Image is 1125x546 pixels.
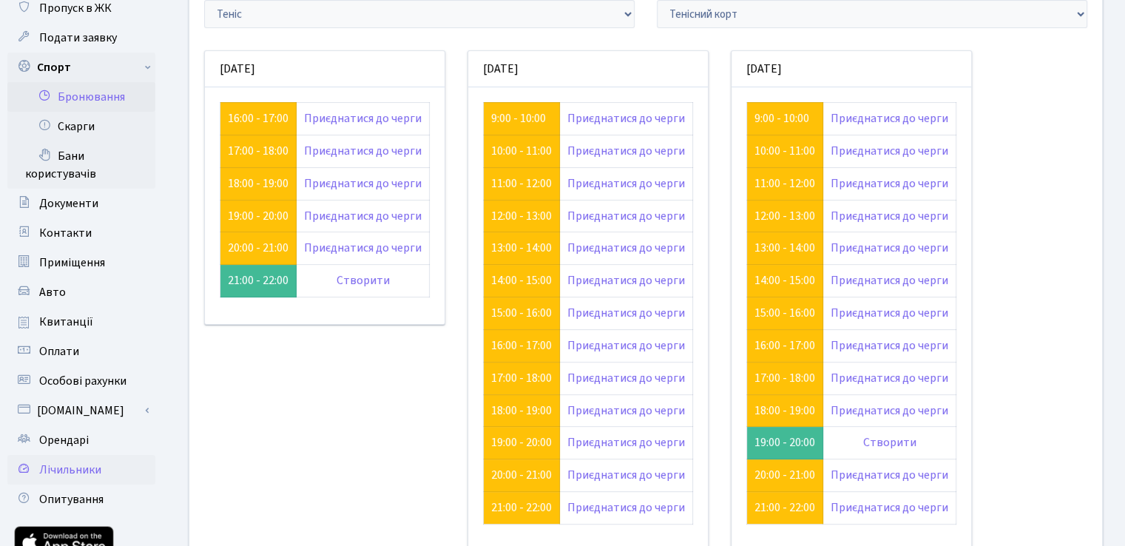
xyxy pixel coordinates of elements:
a: Авто [7,277,155,307]
a: Приєднатися до черги [567,175,685,192]
a: Приєднатися до черги [567,402,685,419]
a: Приєднатися до черги [567,337,685,354]
span: Опитування [39,491,104,508]
a: Приєднатися до черги [831,175,948,192]
a: 16:00 - 17:00 [754,337,815,354]
a: 21:00 - 22:00 [491,499,552,516]
a: Створити [863,434,916,451]
a: Приєднатися до черги [831,370,948,386]
a: Подати заявку [7,23,155,53]
td: 21:00 - 22:00 [220,265,297,297]
span: Оплати [39,343,79,360]
span: Особові рахунки [39,373,126,389]
a: Особові рахунки [7,366,155,396]
a: 12:00 - 13:00 [491,208,552,224]
a: 13:00 - 14:00 [754,240,815,256]
a: 13:00 - 14:00 [491,240,552,256]
span: Орендарі [39,432,89,448]
a: Приєднатися до черги [567,143,685,159]
a: Приміщення [7,248,155,277]
div: [DATE] [205,51,445,87]
a: Приєднатися до черги [831,143,948,159]
a: Приєднатися до черги [304,110,422,127]
a: Приєднатися до черги [567,434,685,451]
a: 9:00 - 10:00 [491,110,546,127]
a: Приєднатися до черги [567,499,685,516]
a: 16:00 - 17:00 [491,337,552,354]
a: 10:00 - 11:00 [491,143,552,159]
a: Приєднатися до черги [567,110,685,127]
a: Орендарі [7,425,155,455]
a: 12:00 - 13:00 [754,208,815,224]
a: Бани користувачів [7,141,155,189]
a: Приєднатися до черги [304,240,422,256]
a: Приєднатися до черги [567,240,685,256]
span: Документи [39,195,98,212]
a: 17:00 - 18:00 [754,370,815,386]
a: Квитанції [7,307,155,337]
div: [DATE] [468,51,708,87]
a: 18:00 - 19:00 [491,402,552,419]
a: 11:00 - 12:00 [491,175,552,192]
span: Приміщення [39,255,105,271]
a: Приєднатися до черги [831,272,948,289]
a: Приєднатися до черги [831,402,948,419]
a: 18:00 - 19:00 [228,175,288,192]
a: Лічильники [7,455,155,485]
a: Приєднатися до черги [831,208,948,224]
a: 15:00 - 16:00 [491,305,552,321]
a: Скарги [7,112,155,141]
a: Бронювання [7,82,155,112]
a: 18:00 - 19:00 [754,402,815,419]
a: Приєднатися до черги [567,208,685,224]
a: 20:00 - 21:00 [754,467,815,483]
a: 14:00 - 15:00 [754,272,815,289]
a: 19:00 - 20:00 [491,434,552,451]
a: Приєднатися до черги [831,467,948,483]
span: Авто [39,284,66,300]
a: Приєднатися до черги [831,240,948,256]
a: [DOMAIN_NAME] [7,396,155,425]
span: Квитанції [39,314,93,330]
span: Подати заявку [39,30,117,46]
a: Спорт [7,53,155,82]
div: [DATE] [732,51,971,87]
span: Лічильники [39,462,101,478]
a: 17:00 - 18:00 [228,143,288,159]
a: Контакти [7,218,155,248]
a: Оплати [7,337,155,366]
a: Приєднатися до черги [567,305,685,321]
a: 10:00 - 11:00 [754,143,815,159]
span: Контакти [39,225,92,241]
a: Приєднатися до черги [304,175,422,192]
a: Приєднатися до черги [567,467,685,483]
a: 17:00 - 18:00 [491,370,552,386]
a: 9:00 - 10:00 [754,110,809,127]
a: 20:00 - 21:00 [228,240,288,256]
a: 15:00 - 16:00 [754,305,815,321]
a: 21:00 - 22:00 [754,499,815,516]
a: Документи [7,189,155,218]
a: 14:00 - 15:00 [491,272,552,289]
a: Приєднатися до черги [304,143,422,159]
a: Приєднатися до черги [831,499,948,516]
td: 19:00 - 20:00 [747,427,823,459]
a: Приєднатися до черги [304,208,422,224]
a: Приєднатися до черги [567,370,685,386]
a: Опитування [7,485,155,514]
a: Приєднатися до черги [831,337,948,354]
a: 20:00 - 21:00 [491,467,552,483]
a: Створити [337,272,390,289]
a: Приєднатися до черги [831,305,948,321]
a: Приєднатися до черги [567,272,685,289]
a: Приєднатися до черги [831,110,948,127]
a: 16:00 - 17:00 [228,110,288,127]
a: 19:00 - 20:00 [228,208,288,224]
a: 11:00 - 12:00 [754,175,815,192]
